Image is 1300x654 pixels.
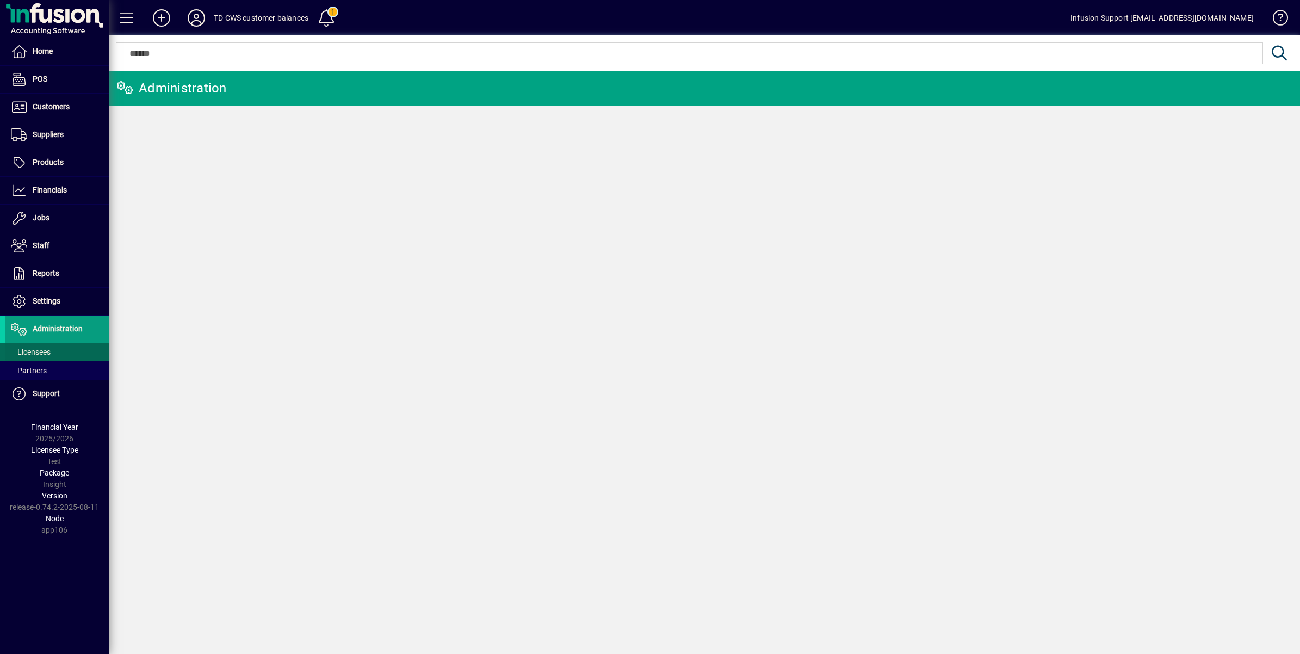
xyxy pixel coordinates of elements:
[5,260,109,287] a: Reports
[5,380,109,408] a: Support
[11,366,47,375] span: Partners
[5,66,109,93] a: POS
[33,389,60,398] span: Support
[5,94,109,121] a: Customers
[31,423,78,431] span: Financial Year
[5,361,109,380] a: Partners
[33,75,47,83] span: POS
[33,158,64,166] span: Products
[33,269,59,277] span: Reports
[179,8,214,28] button: Profile
[33,47,53,55] span: Home
[46,514,64,523] span: Node
[5,38,109,65] a: Home
[5,121,109,149] a: Suppliers
[5,205,109,232] a: Jobs
[33,241,49,250] span: Staff
[5,177,109,204] a: Financials
[214,9,308,27] div: TD CWS customer balances
[33,130,64,139] span: Suppliers
[11,348,51,356] span: Licensees
[144,8,179,28] button: Add
[40,468,69,477] span: Package
[31,446,78,454] span: Licensee Type
[33,186,67,194] span: Financials
[5,149,109,176] a: Products
[33,102,70,111] span: Customers
[5,343,109,361] a: Licensees
[1070,9,1254,27] div: Infusion Support [EMAIL_ADDRESS][DOMAIN_NAME]
[5,232,109,260] a: Staff
[33,324,83,333] span: Administration
[33,213,49,222] span: Jobs
[1265,2,1286,38] a: Knowledge Base
[33,297,60,305] span: Settings
[5,288,109,315] a: Settings
[42,491,67,500] span: Version
[117,79,227,97] div: Administration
